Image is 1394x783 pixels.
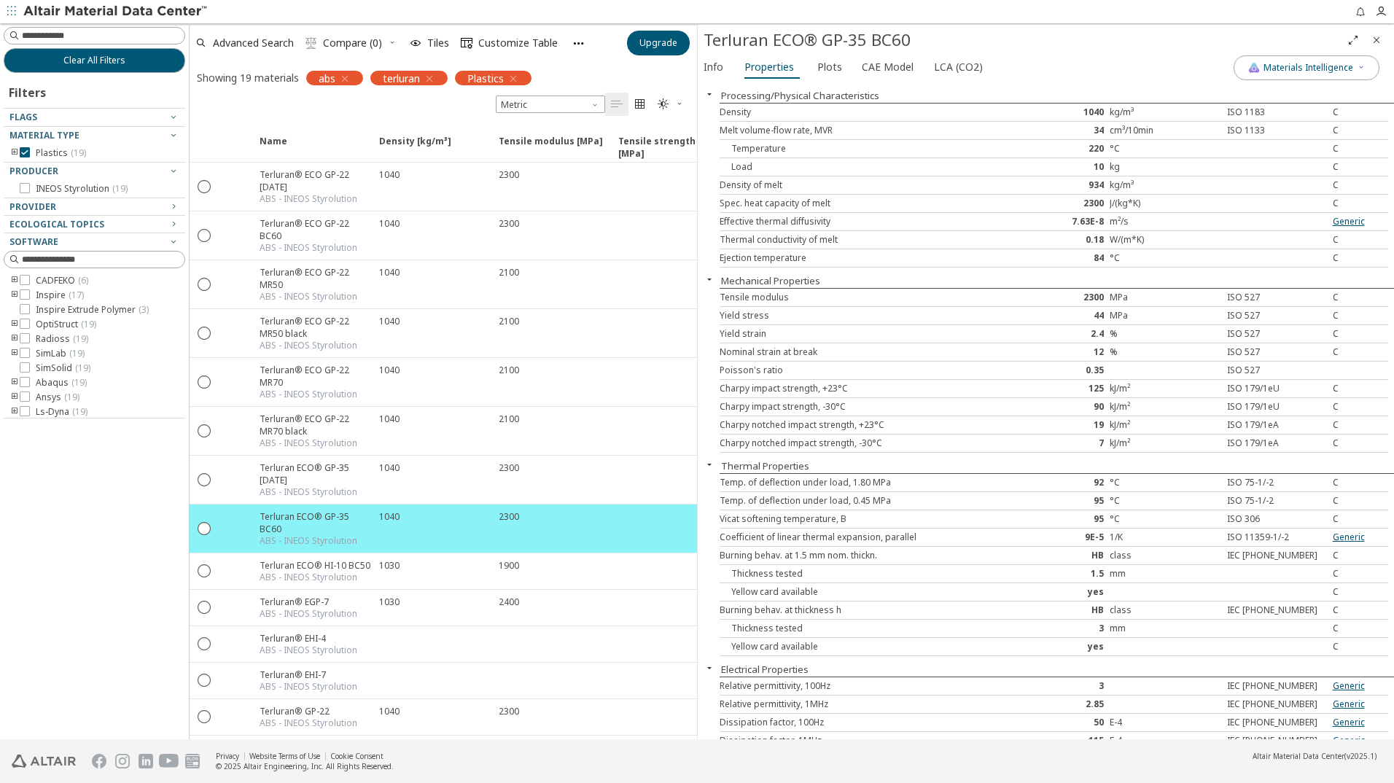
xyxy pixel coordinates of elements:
div: ISO 179/1eU [1221,383,1333,394]
div: 90 [998,401,1110,413]
span: ( 17 ) [69,289,84,301]
div: C [1333,419,1388,431]
span: Tensile strength [MPa] [610,135,729,161]
span: Tensile strength [MPa] [618,135,723,161]
div: class [1110,550,1221,561]
div: 2100 [499,266,519,278]
span: ( 19 ) [71,376,87,389]
span: ( 3 ) [139,303,149,316]
div: Tensile modulus [720,292,998,303]
div: Effective thermal diffusivity [720,216,998,227]
span: LCA (CO2) [934,55,983,79]
div: Charpy notched impact strength, -30°C [720,437,998,449]
div: C [1333,310,1388,322]
div: kg [1110,161,1221,173]
span: Tensile modulus [MPa] [490,135,610,161]
div: Dissipation factor, 1MHz [720,735,998,747]
span: CAE Model [862,55,914,79]
span: Inspire Extrude Polymer [36,304,149,316]
div: 1040 [379,315,400,327]
i: toogle group [9,289,20,301]
div: ABS - INEOS Styrolution [260,242,370,254]
div: m²/s [1110,216,1221,227]
div: 1040 [379,266,400,278]
i: toogle group [9,391,20,403]
button: Full Screen [1342,28,1365,52]
div: ISO 179/1eU [1221,401,1333,413]
div: ABS - INEOS Styrolution [260,437,370,449]
span: SimLab [36,348,85,359]
div: E-4 [1110,717,1221,728]
div: C [1333,550,1388,561]
i:  [658,98,669,110]
i: toogle group [9,377,20,389]
div: °C [1110,252,1221,264]
span: ( 6 ) [78,274,88,287]
div: 92 [998,477,1110,488]
div: C [1333,252,1388,264]
i:  [634,98,646,110]
div: °C [1110,513,1221,525]
img: Altair Material Data Center [23,4,209,19]
div: Terluran® ECO GP-22 BC60 [260,217,370,242]
div: E-4 [1110,735,1221,747]
div: ABS - INEOS Styrolution [260,681,357,693]
span: Yellow card available [720,640,818,652]
div: Spec. heat capacity of melt [720,198,998,209]
div: 2300 [499,217,519,230]
div: Yield strain [720,328,998,340]
div: % [1110,346,1221,358]
div: ABS - INEOS Styrolution [260,535,370,547]
span: Plastics [467,71,504,85]
a: Website Terms of Use [249,751,320,761]
div: C [1333,623,1388,634]
span: ( 19 ) [64,391,79,403]
div: 3 [998,623,1110,634]
a: Generic [1333,698,1365,710]
div: Poisson's ratio [720,365,998,376]
div: Temp. of deflection under load, 1.80 MPa [720,477,998,488]
div: 2300 [499,510,519,523]
div: J/(kg*K) [1110,198,1221,209]
div: ISO 75-1/-2 [1221,495,1333,507]
div: ABS - INEOS Styrolution [260,193,370,205]
div: IEC [PHONE_NUMBER] [1221,604,1333,616]
button: Close [698,88,721,100]
div: % [1110,328,1221,340]
span: Name [251,135,370,161]
button: Upgrade [627,31,690,55]
span: Yellow card available [720,585,818,598]
div: 10 [998,161,1110,173]
i: toogle group [9,333,20,345]
div: 2.85 [998,698,1110,710]
span: ( 19 ) [71,147,86,159]
span: Compare (0) [323,38,382,48]
div: Charpy notched impact strength, +23°C [720,419,998,431]
a: Generic [1333,215,1365,227]
button: Material Type [4,127,185,144]
span: ( 19 ) [75,362,90,374]
div: C [1333,586,1388,598]
div: C [1333,328,1388,340]
i:  [461,37,472,49]
span: ( 19 ) [69,347,85,359]
a: Privacy [216,751,239,761]
div: 50 [998,717,1110,728]
div: 7 [998,437,1110,449]
div: 2300 [499,168,519,181]
span: Materials Intelligence [1263,62,1353,74]
div: 95 [998,513,1110,525]
span: INEOS Styrolution [36,183,128,195]
i: toogle group [9,348,20,359]
div: °C [1110,143,1221,155]
span: Tiles [427,38,449,48]
div: MPa [1110,292,1221,303]
div: 84 [998,252,1110,264]
div: Unit System [496,96,605,113]
div: 1040 [379,168,400,181]
div: Density of melt [720,179,998,191]
div: C [1333,495,1388,507]
div: ABS - INEOS Styrolution [260,717,357,729]
i: toogle group [9,319,20,330]
span: terluran [383,71,420,85]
